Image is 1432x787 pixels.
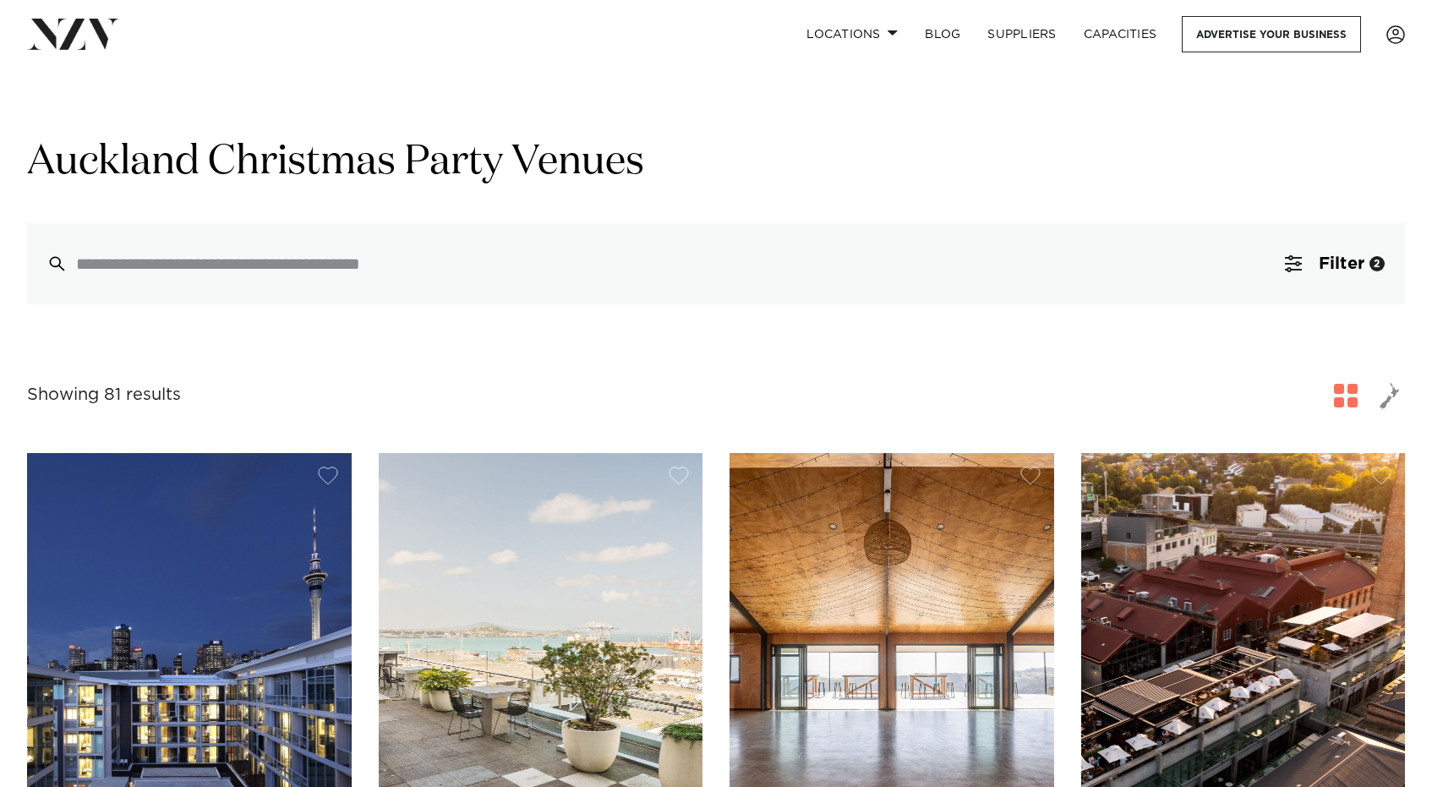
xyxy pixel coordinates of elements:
[1265,223,1405,304] button: Filter2
[911,16,974,52] a: BLOG
[1319,255,1364,272] span: Filter
[27,382,181,408] div: Showing 81 results
[27,19,119,49] img: nzv-logo.png
[793,16,911,52] a: Locations
[1369,256,1385,271] div: 2
[974,16,1069,52] a: SUPPLIERS
[1182,16,1361,52] a: Advertise your business
[1070,16,1171,52] a: Capacities
[27,136,1405,189] h1: Auckland Christmas Party Venues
